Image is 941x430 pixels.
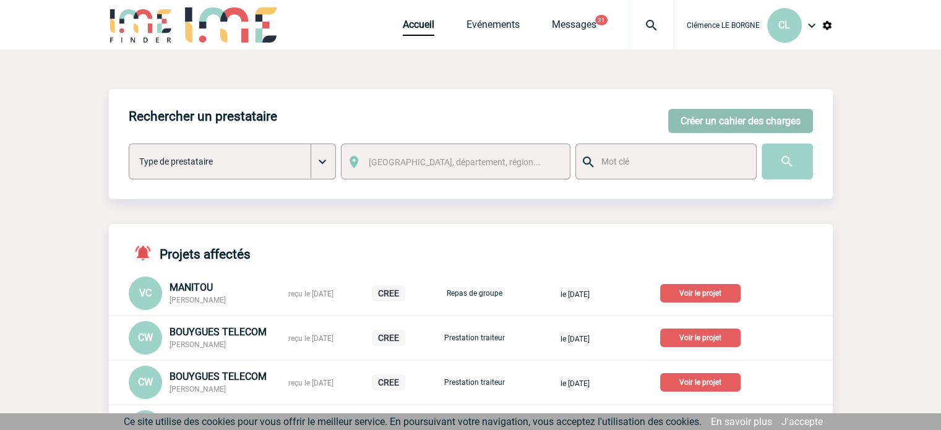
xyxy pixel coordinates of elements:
[561,379,590,388] span: le [DATE]
[170,326,267,338] span: BOUYGUES TELECOM
[660,329,741,347] p: Voir le projet
[561,335,590,343] span: le [DATE]
[781,416,823,428] a: J'accepte
[595,15,608,25] button: 31
[134,244,160,262] img: notifications-active-24-px-r.png
[466,19,520,36] a: Evénements
[552,19,596,36] a: Messages
[660,373,741,392] p: Voir le projet
[170,282,213,293] span: MANITOU
[372,285,405,301] p: CREE
[109,7,173,43] img: IME-Finder
[444,289,505,298] p: Repas de groupe
[444,378,505,387] p: Prestation traiteur
[369,157,541,167] span: [GEOGRAPHIC_DATA], département, région...
[288,334,333,343] span: reçu le [DATE]
[138,376,153,388] span: CW
[687,21,760,30] span: Clémence LE BORGNE
[403,19,434,36] a: Accueil
[660,331,745,343] a: Voir le projet
[170,340,226,349] span: [PERSON_NAME]
[139,287,152,299] span: VC
[170,385,226,393] span: [PERSON_NAME]
[288,290,333,298] span: reçu le [DATE]
[598,153,745,170] input: Mot clé
[138,332,153,343] span: CW
[778,19,790,31] span: CL
[660,286,745,298] a: Voir le projet
[129,244,251,262] h4: Projets affectés
[372,330,405,346] p: CREE
[762,144,813,179] input: Submit
[711,416,772,428] a: En savoir plus
[660,284,741,303] p: Voir le projet
[288,379,333,387] span: reçu le [DATE]
[660,376,745,387] a: Voir le projet
[444,333,505,342] p: Prestation traiteur
[170,296,226,304] span: [PERSON_NAME]
[372,374,405,390] p: CREE
[124,416,702,428] span: Ce site utilise des cookies pour vous offrir le meilleur service. En poursuivant votre navigation...
[561,290,590,299] span: le [DATE]
[129,109,277,124] h4: Rechercher un prestataire
[170,371,267,382] span: BOUYGUES TELECOM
